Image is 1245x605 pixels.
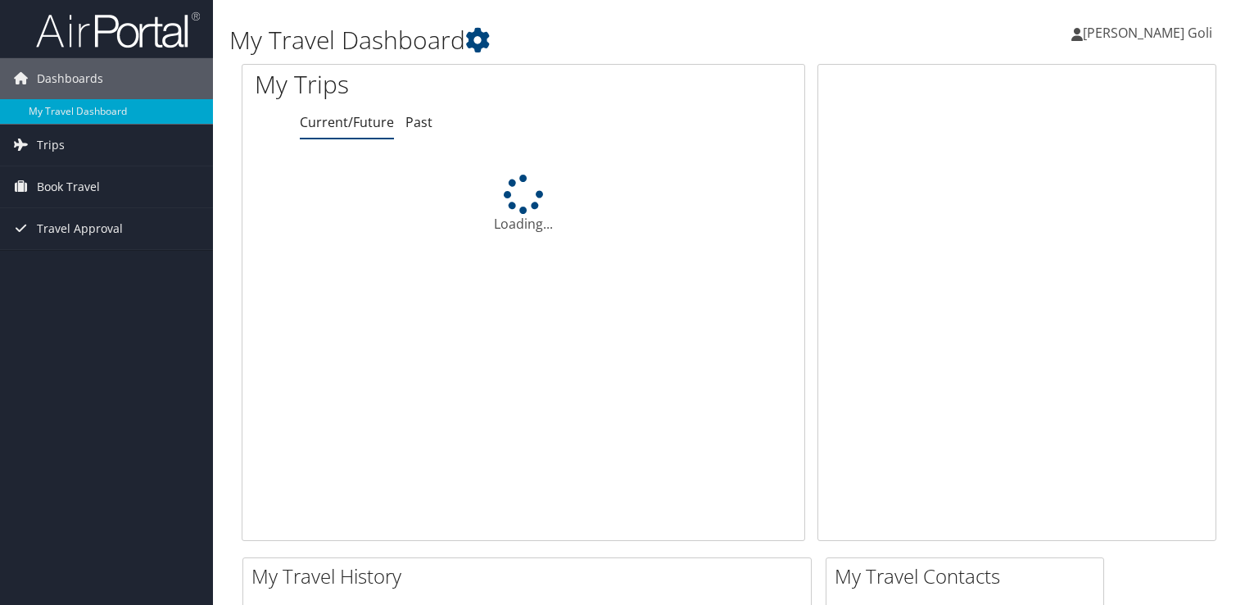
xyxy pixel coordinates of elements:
[37,166,100,207] span: Book Travel
[1083,24,1212,42] span: [PERSON_NAME] Goli
[251,562,811,590] h2: My Travel History
[37,125,65,166] span: Trips
[37,208,123,249] span: Travel Approval
[835,562,1103,590] h2: My Travel Contacts
[229,23,895,57] h1: My Travel Dashboard
[405,113,432,131] a: Past
[37,58,103,99] span: Dashboards
[242,175,804,234] div: Loading...
[36,11,200,49] img: airportal-logo.png
[255,67,558,102] h1: My Trips
[1071,8,1229,57] a: [PERSON_NAME] Goli
[300,113,394,131] a: Current/Future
